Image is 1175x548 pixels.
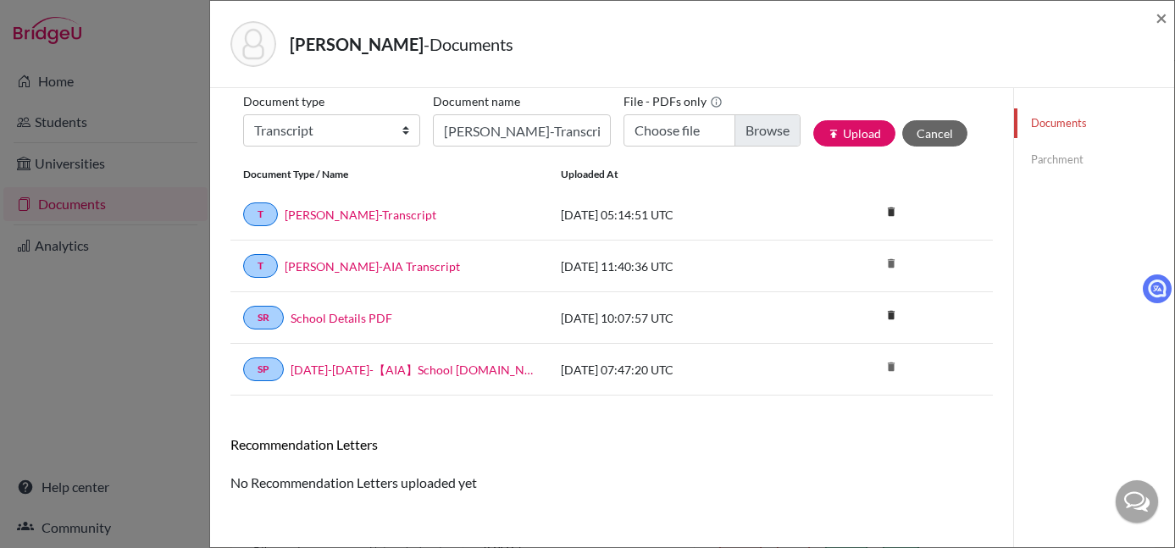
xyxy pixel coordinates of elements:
[548,309,802,327] div: [DATE] 10:07:57 UTC
[1156,5,1167,30] span: ×
[433,88,520,114] label: Document name
[813,120,895,147] button: publishUpload
[230,436,993,452] h6: Recommendation Letters
[230,436,993,493] div: No Recommendation Letters uploaded yet
[43,11,69,27] span: 帮助
[230,167,548,182] div: Document Type / Name
[243,306,284,329] a: SR
[878,302,904,328] i: delete
[878,202,904,224] a: delete
[424,34,513,54] span: - Documents
[902,120,967,147] button: Cancel
[285,257,460,275] a: [PERSON_NAME]-AIA Transcript
[243,202,278,226] a: T
[548,206,802,224] div: [DATE] 05:14:51 UTC
[548,257,802,275] div: [DATE] 11:40:36 UTC
[624,88,723,114] label: File - PDFs only
[243,357,284,381] a: SP
[243,254,278,278] a: T
[1014,108,1174,138] a: Documents
[878,354,904,379] i: delete
[290,34,424,54] strong: [PERSON_NAME]
[291,361,535,379] a: [DATE]-[DATE]-【AIA】School [DOMAIN_NAME]_wide
[548,361,802,379] div: [DATE] 07:47:20 UTC
[1014,145,1174,174] a: Parchment
[878,251,904,276] i: delete
[285,206,436,224] a: [PERSON_NAME]-Transcript
[1156,8,1167,28] button: Close
[243,88,324,114] label: Document type
[291,309,392,327] a: School Details PDF
[878,199,904,224] i: delete
[878,305,904,328] a: delete
[828,128,840,140] i: publish
[548,167,802,182] div: Uploaded at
